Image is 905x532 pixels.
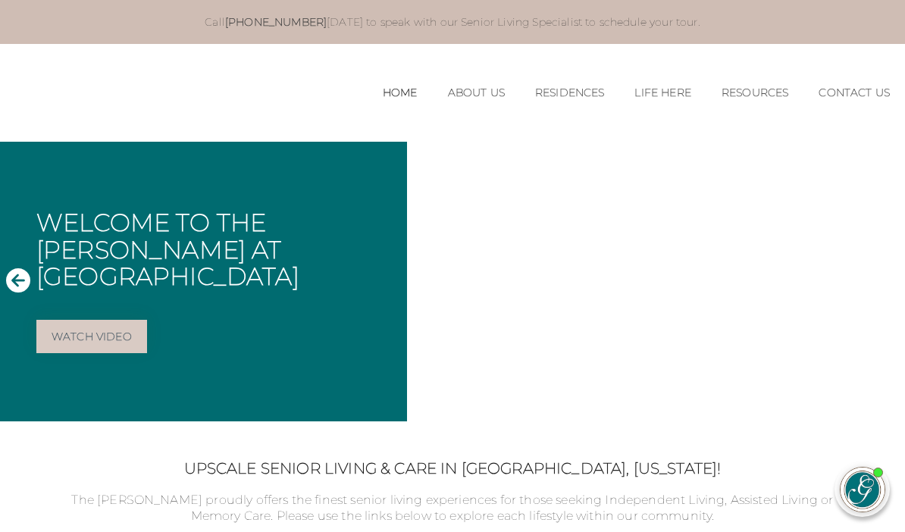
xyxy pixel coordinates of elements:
[875,268,899,296] button: Next Slide
[841,468,885,512] img: avatar
[6,268,30,296] button: Previous Slide
[819,86,890,99] a: Contact Us
[634,86,690,99] a: Life Here
[448,86,505,99] a: About Us
[407,142,905,421] iframe: Embedded Vimeo Video
[36,320,147,353] a: Watch Video
[225,15,327,29] a: [PHONE_NUMBER]
[61,15,845,29] p: Call [DATE] to speak with our Senior Living Specialist to schedule your tour.
[383,86,418,99] a: Home
[45,459,860,477] h2: Upscale Senior Living & Care in [GEOGRAPHIC_DATA], [US_STATE]!
[45,493,860,524] p: The [PERSON_NAME] proudly offers the finest senior living experiences for those seeking Independe...
[722,86,788,99] a: Resources
[535,86,605,99] a: Residences
[36,209,395,289] h1: Welcome to The [PERSON_NAME] at [GEOGRAPHIC_DATA]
